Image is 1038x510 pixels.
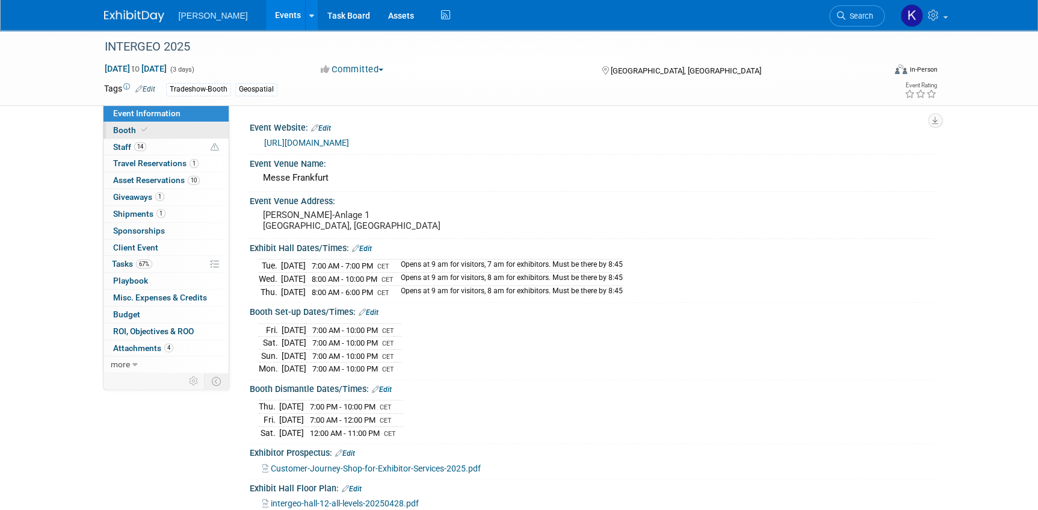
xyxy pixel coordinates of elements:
[169,66,194,73] span: (3 days)
[112,259,152,269] span: Tasks
[103,273,229,289] a: Playbook
[104,82,155,96] td: Tags
[103,105,229,122] a: Event Information
[103,206,229,222] a: Shipments1
[895,64,907,74] img: Format-Inperson.png
[190,159,199,168] span: 1
[342,485,362,493] a: Edit
[103,356,229,373] a: more
[384,430,396,438] span: CET
[829,5,885,26] a: Search
[103,256,229,272] a: Tasks67%
[380,417,392,424] span: CET
[282,349,306,362] td: [DATE]
[184,373,205,389] td: Personalize Event Tab Strip
[814,63,938,81] div: Event Format
[103,306,229,323] a: Budget
[359,308,378,317] a: Edit
[311,124,331,132] a: Edit
[312,364,378,373] span: 7:00 AM - 10:00 PM
[103,189,229,205] a: Giveaways1
[113,158,199,168] span: Travel Reservations
[380,403,392,411] span: CET
[279,400,304,414] td: [DATE]
[394,260,623,273] td: Opens at 9 am for visitors, 7 am for exhibitors. Must be there by 8:45
[113,142,146,152] span: Staff
[900,4,923,27] img: Kim Hansen
[310,402,375,411] span: 7:00 PM - 10:00 PM
[103,139,229,155] a: Staff14
[262,464,481,473] a: Customer-Journey-Shop-for-Exhibitor-Services-2025.pdf
[377,263,389,270] span: CET
[104,63,167,74] span: [DATE] [DATE]
[317,63,388,76] button: Committed
[312,326,378,335] span: 7:00 AM - 10:00 PM
[113,309,140,319] span: Budget
[611,66,761,75] span: [GEOGRAPHIC_DATA], [GEOGRAPHIC_DATA]
[136,260,152,269] span: 67%
[113,108,181,118] span: Event Information
[113,343,173,353] span: Attachments
[179,11,248,20] span: [PERSON_NAME]
[279,426,304,439] td: [DATE]
[377,289,389,297] span: CET
[250,155,935,170] div: Event Venue Name:
[103,155,229,172] a: Travel Reservations1
[263,210,522,231] pre: [PERSON_NAME]-Anlage 1 [GEOGRAPHIC_DATA], [GEOGRAPHIC_DATA]
[113,326,194,336] span: ROI, Objectives & ROO
[372,385,392,394] a: Edit
[250,444,935,459] div: Exhibitor Prospectus:
[259,349,282,362] td: Sun.
[282,337,306,350] td: [DATE]
[312,275,377,284] span: 8:00 AM - 10:00 PM
[113,175,200,185] span: Asset Reservations
[135,85,155,93] a: Edit
[262,499,419,508] a: intergeo-hall-12-all-levels-20250428.pdf
[113,209,165,219] span: Shipments
[103,172,229,188] a: Asset Reservations10
[259,337,282,350] td: Sat.
[259,426,279,439] td: Sat.
[250,192,935,207] div: Event Venue Address:
[113,293,207,302] span: Misc. Expenses & Credits
[271,464,481,473] span: Customer-Journey-Shop-for-Exhibitor-Services-2025.pdf
[259,285,281,298] td: Thu.
[141,126,147,133] i: Booth reservation complete
[845,11,873,20] span: Search
[103,240,229,256] a: Client Event
[166,83,231,96] div: Tradeshow-Booth
[281,285,306,298] td: [DATE]
[235,83,277,96] div: Geospatial
[103,323,229,340] a: ROI, Objectives & ROO
[264,138,349,148] a: [URL][DOMAIN_NAME]
[335,449,355,458] a: Edit
[382,365,394,373] span: CET
[904,82,936,89] div: Event Rating
[134,142,146,151] span: 14
[103,290,229,306] a: Misc. Expenses & Credits
[352,244,372,253] a: Edit
[103,340,229,356] a: Attachments4
[394,285,623,298] td: Opens at 9 am for visitors, 8 am for exhibitors. Must be there by 8:45
[103,122,229,138] a: Booth
[250,239,935,255] div: Exhibit Hall Dates/Times:
[282,362,306,375] td: [DATE]
[382,276,394,284] span: CET
[103,223,229,239] a: Sponsorships
[130,64,141,73] span: to
[250,119,935,134] div: Event Website:
[250,303,935,319] div: Booth Set-up Dates/Times:
[282,323,306,337] td: [DATE]
[279,414,304,427] td: [DATE]
[394,273,623,286] td: Opens at 9 am for visitors, 8 am for exhibitors. Must be there by 8:45
[312,338,378,347] span: 7:00 AM - 10:00 PM
[271,499,419,508] span: intergeo-hall-12-all-levels-20250428.pdf
[310,415,375,424] span: 7:00 AM - 12:00 PM
[259,260,281,273] td: Tue.
[312,352,378,361] span: 7:00 AM - 10:00 PM
[211,142,219,153] span: Potential Scheduling Conflict -- at least one attendee is tagged in another overlapping event.
[259,400,279,414] td: Thu.
[164,343,173,352] span: 4
[100,36,867,58] div: INTERGEO 2025
[155,192,164,201] span: 1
